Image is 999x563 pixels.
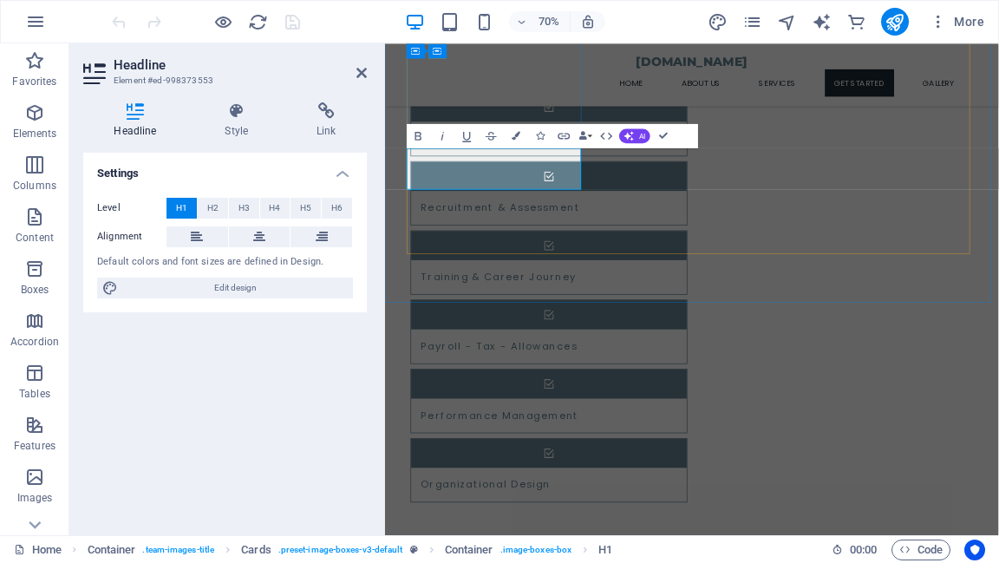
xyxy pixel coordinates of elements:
button: H5 [291,198,321,219]
button: AI [619,128,650,143]
span: . image-boxes-box [500,540,572,560]
button: Italic (Ctrl+I) [431,124,454,148]
i: Navigator [777,12,797,32]
h6: Session time [832,540,878,560]
i: Reload page [248,12,268,32]
span: Click to select. Double-click to edit [241,540,271,560]
span: H4 [269,198,280,219]
i: Pages (Ctrl+Alt+S) [742,12,762,32]
p: Elements [13,127,57,141]
p: Accordion [10,335,59,349]
p: Tables [19,387,50,401]
button: Icons [528,124,552,148]
p: Boxes [21,283,49,297]
button: HTML [595,124,618,148]
div: Default colors and font sizes are defined in Design. [97,255,353,270]
p: Images [17,491,53,505]
button: pages [742,11,763,32]
i: Design (Ctrl+Alt+Y) [708,12,728,32]
button: publish [881,8,909,36]
i: Publish [885,12,904,32]
button: Underline (Ctrl+U) [455,124,479,148]
span: : [862,543,865,556]
h3: Element #ed-998373553 [114,73,332,88]
button: reload [247,11,268,32]
button: Bold (Ctrl+B) [407,124,430,148]
button: H1 [166,198,197,219]
a: Click to cancel selection. Double-click to open Pages [14,540,62,560]
h4: Link [286,102,367,139]
h6: 70% [535,11,563,32]
button: Edit design [97,278,353,298]
i: Commerce [846,12,866,32]
button: H4 [260,198,291,219]
span: H1 [176,198,187,219]
button: H3 [229,198,259,219]
button: H6 [322,198,352,219]
h2: Headline [114,57,367,73]
nav: breadcrumb [88,540,613,560]
p: Favorites [12,75,56,88]
span: Click to select. Double-click to edit [445,540,493,560]
h4: Style [194,102,286,139]
button: text_generator [812,11,832,32]
button: Link [552,124,576,148]
button: Code [891,540,950,560]
button: navigator [777,11,798,32]
button: 70% [509,11,571,32]
span: Edit design [123,278,348,298]
label: Level [97,198,166,219]
span: Click to select. Double-click to edit [598,540,612,560]
p: Content [16,231,54,245]
p: Features [14,439,55,453]
span: Click to select. Double-click to edit [88,540,136,560]
label: Alignment [97,226,166,247]
button: Data Bindings [577,124,594,148]
i: AI Writer [812,12,832,32]
span: 00 00 [850,540,877,560]
span: . team-images-title [142,540,214,560]
button: Colors [504,124,527,148]
button: H2 [198,198,228,219]
span: H6 [331,198,343,219]
button: Usercentrics [964,540,985,560]
button: More [923,8,991,36]
button: Strikethrough [480,124,503,148]
span: H5 [300,198,311,219]
span: H3 [238,198,250,219]
span: . preset-image-boxes-v3-default [278,540,403,560]
span: AI [639,132,646,139]
button: Confirm (Ctrl+⏎) [652,124,676,148]
span: More [930,13,984,30]
button: design [708,11,728,32]
button: commerce [846,11,867,32]
h4: Settings [83,153,367,184]
p: Columns [13,179,56,193]
button: Click here to leave preview mode and continue editing [212,11,233,32]
i: This element is a customizable preset [410,545,418,554]
h4: Headline [83,102,194,139]
span: Code [899,540,943,560]
i: On resize automatically adjust zoom level to fit chosen device. [580,14,596,29]
span: H2 [207,198,219,219]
